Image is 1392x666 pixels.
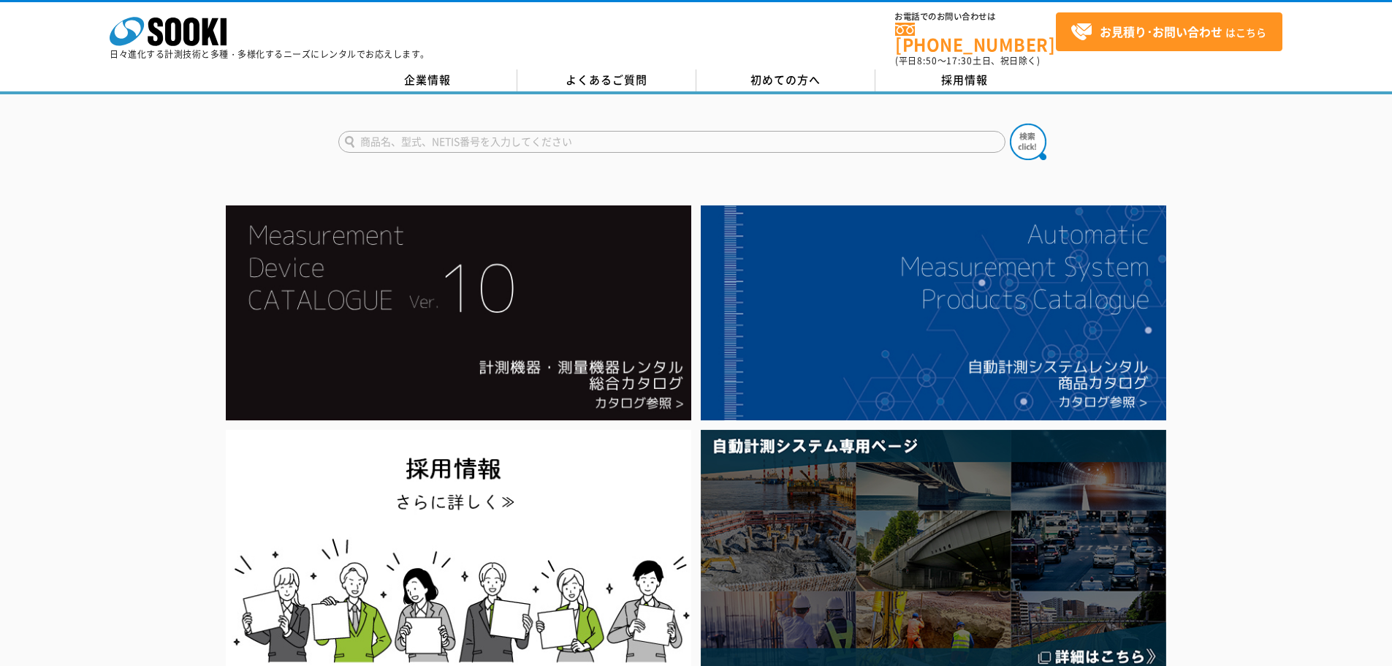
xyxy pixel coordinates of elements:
a: 企業情報 [338,69,517,91]
strong: お見積り･お問い合わせ [1100,23,1222,40]
span: (平日 ～ 土日、祝日除く) [895,54,1040,67]
a: 採用情報 [875,69,1054,91]
a: よくあるご質問 [517,69,696,91]
img: btn_search.png [1010,124,1046,160]
span: お電話でのお問い合わせは [895,12,1056,21]
a: [PHONE_NUMBER] [895,23,1056,53]
a: 初めての方へ [696,69,875,91]
img: Catalog Ver10 [226,205,691,420]
p: 日々進化する計測技術と多種・多様化するニーズにレンタルでお応えします。 [110,50,430,58]
span: 初めての方へ [750,72,821,88]
span: 8:50 [917,54,937,67]
input: 商品名、型式、NETIS番号を入力してください [338,131,1005,153]
span: はこちら [1070,21,1266,43]
span: 17:30 [946,54,973,67]
a: お見積り･お問い合わせはこちら [1056,12,1282,51]
img: 自動計測システムカタログ [701,205,1166,420]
